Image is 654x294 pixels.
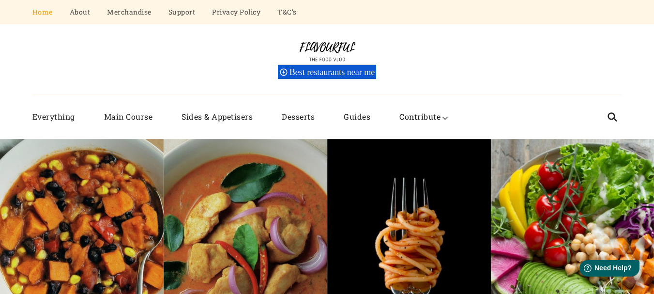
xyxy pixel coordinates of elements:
a: Everything [32,105,90,129]
span: Best restaurants near me [289,67,378,77]
a: Contribute [385,105,455,129]
a: Sides & Appetisers [167,105,267,129]
a: Desserts [267,105,329,129]
img: Flavourful [291,39,364,64]
a: Main Course [90,105,167,129]
a: Guides [329,105,385,129]
div: Best restaurants near me [278,64,376,79]
iframe: Help widget launcher [568,256,643,283]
